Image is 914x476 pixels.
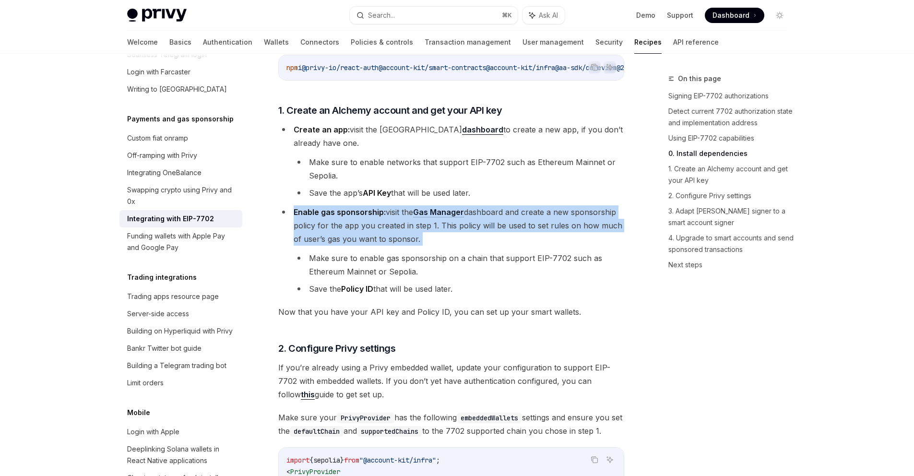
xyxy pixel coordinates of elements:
[555,63,601,72] span: @aa-sdk/core
[127,132,188,144] div: Custom fiat onramp
[127,167,202,178] div: Integrating OneBalance
[119,63,242,81] a: Login with Farcaster
[294,125,623,148] span: visit the [GEOGRAPHIC_DATA] to create a new app, if you don’t already have one.
[119,340,242,357] a: Bankr Twitter bot guide
[300,31,339,54] a: Connectors
[169,31,191,54] a: Basics
[127,66,190,78] div: Login with Farcaster
[668,188,795,203] a: 2. Configure Privy settings
[203,31,252,54] a: Authentication
[119,164,242,181] a: Integrating OneBalance
[668,104,795,131] a: Detect current 7702 authorization state and implementation address
[127,325,233,337] div: Building on Hyperliquid with Privy
[588,61,601,73] button: Copy the contents from the code block
[278,361,624,401] span: If you’re already using a Privy embedded wallet, update your configuration to support EIP-7702 wi...
[309,456,313,464] span: {
[634,31,662,54] a: Recipes
[127,443,237,466] div: Deeplinking Solana wallets in React Native applications
[127,407,150,418] h5: Mobile
[302,63,379,72] span: @privy-io/react-auth
[705,8,764,23] a: Dashboard
[127,83,227,95] div: Writing to [GEOGRAPHIC_DATA]
[119,357,242,374] a: Building a Telegram trading bot
[286,467,290,476] span: <
[294,125,350,134] strong: Create an app:
[127,343,202,354] div: Bankr Twitter bot guide
[425,31,511,54] a: Transaction management
[357,426,422,437] code: supportedChains
[294,207,386,217] strong: Enable gas sponsorship:
[119,440,242,469] a: Deeplinking Solana wallets in React Native applications
[286,63,298,72] span: npm
[668,161,795,188] a: 1. Create an Alchemy account and get your API key
[290,467,340,476] span: PrivyProvider
[127,213,214,225] div: Integrating with EIP-7702
[337,413,394,423] code: PrivyProvider
[119,147,242,164] a: Off-ramping with Privy
[502,12,512,19] span: ⌘ K
[712,11,749,20] span: Dashboard
[413,207,464,217] a: Gas Manager
[119,181,242,210] a: Swapping crypto using Privy and 0x
[119,423,242,440] a: Login with Apple
[668,230,795,257] a: 4. Upgrade to smart accounts and send sponsored transactions
[379,63,486,72] span: @account-kit/smart-contracts
[127,184,237,207] div: Swapping crypto using Privy and 0x
[127,360,226,371] div: Building a Telegram trading bot
[286,456,309,464] span: import
[278,305,624,319] span: Now that you have your API key and Policy ID, you can set up your smart wallets.
[127,230,237,253] div: Funding wallets with Apple Pay and Google Pay
[127,377,164,389] div: Limit orders
[294,282,624,296] li: Save the that will be used later.
[522,31,584,54] a: User management
[588,453,601,466] button: Copy the contents from the code block
[772,8,787,23] button: Toggle dark mode
[522,7,565,24] button: Ask AI
[636,11,655,20] a: Demo
[368,10,395,21] div: Search...
[119,288,242,305] a: Trading apps resource page
[668,131,795,146] a: Using EIP-7702 capabilities
[278,411,624,438] span: Make sure your has the following settings and ensure you set the and to the 7702 supported chain ...
[667,11,693,20] a: Support
[294,207,622,244] span: visit the dashboard and create a new sponsorship policy for the app you created in step 1. This p...
[127,113,234,125] h5: Payments and gas sponsorship
[119,322,242,340] a: Building on Hyperliquid with Privy
[127,272,197,283] h5: Trading integrations
[604,61,616,73] button: Ask AI
[359,456,436,464] span: "@account-kit/infra"
[278,104,502,117] span: 1. Create an Alchemy account and get your API key
[294,186,624,200] li: Save the app’s that will be used later.
[127,426,179,438] div: Login with Apple
[290,426,344,437] code: defaultChain
[119,374,242,392] a: Limit orders
[668,88,795,104] a: Signing EIP-7702 authorizations
[668,257,795,273] a: Next steps
[668,203,795,230] a: 3. Adapt [PERSON_NAME] signer to a smart account signer
[604,453,616,466] button: Ask AI
[119,227,242,256] a: Funding wallets with Apple Pay and Google Pay
[264,31,289,54] a: Wallets
[278,342,396,355] span: 2. Configure Privy settings
[486,63,555,72] span: @account-kit/infra
[350,7,518,24] button: Search...⌘K
[119,305,242,322] a: Server-side access
[119,210,242,227] a: Integrating with EIP-7702
[363,188,391,198] strong: API Key
[301,390,315,400] a: this
[119,81,242,98] a: Writing to [GEOGRAPHIC_DATA]
[351,31,413,54] a: Policies & controls
[344,456,359,464] span: from
[127,308,189,320] div: Server-side access
[673,31,719,54] a: API reference
[294,251,624,278] li: Make sure to enable gas sponsorship on a chain that support EIP-7702 such as Ethereum Mainnet or ...
[298,63,302,72] span: i
[127,31,158,54] a: Welcome
[668,146,795,161] a: 0. Install dependencies
[595,31,623,54] a: Security
[457,413,522,423] code: embeddedWallets
[601,63,643,72] span: viem@2.22.6
[462,125,503,135] a: dashboard
[539,11,558,20] span: Ask AI
[127,291,219,302] div: Trading apps resource page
